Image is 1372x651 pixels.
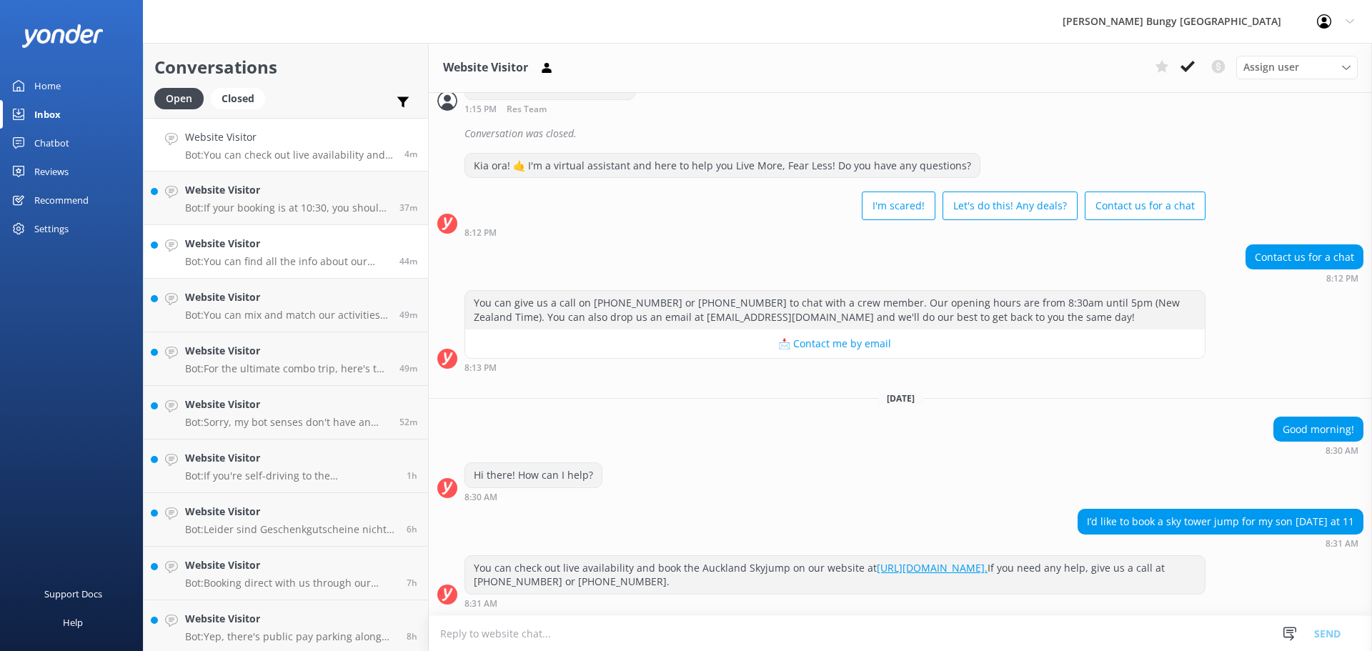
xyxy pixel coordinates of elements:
[154,88,204,109] div: Open
[144,547,428,600] a: Website VisitorBot:Booking direct with us through our website always gives you the best prices. O...
[34,186,89,214] div: Recommend
[464,105,497,114] strong: 1:15 PM
[185,149,394,161] p: Bot: You can check out live availability and book the Auckland Skyjump on our website at [URL][DO...
[464,600,497,608] strong: 8:31 AM
[144,225,428,279] a: Website VisitorBot:You can find all the info about our photo and video packages at [URL][DOMAIN_N...
[1078,510,1363,534] div: I’d like to book a sky tower jump for my son [DATE] at 11
[211,90,272,106] a: Closed
[185,343,389,359] h4: Website Visitor
[507,105,547,114] span: Res Team
[1246,245,1363,269] div: Contact us for a chat
[464,362,1206,372] div: Sep 20 2025 08:13pm (UTC +12:00) Pacific/Auckland
[1246,273,1363,283] div: Sep 20 2025 08:12pm (UTC +12:00) Pacific/Auckland
[464,598,1206,608] div: Sep 21 2025 08:31am (UTC +12:00) Pacific/Auckland
[399,416,417,428] span: Sep 21 2025 07:44am (UTC +12:00) Pacific/Auckland
[34,100,61,129] div: Inbox
[464,492,602,502] div: Sep 21 2025 08:30am (UTC +12:00) Pacific/Auckland
[407,523,417,535] span: Sep 21 2025 02:08am (UTC +12:00) Pacific/Auckland
[185,255,389,268] p: Bot: You can find all the info about our photo and video packages at [URL][DOMAIN_NAME]. If you'r...
[404,148,417,160] span: Sep 21 2025 08:31am (UTC +12:00) Pacific/Auckland
[1273,445,1363,455] div: Sep 21 2025 08:30am (UTC +12:00) Pacific/Auckland
[185,397,389,412] h4: Website Visitor
[465,291,1205,329] div: You can give us a call on [PHONE_NUMBER] or [PHONE_NUMBER] to chat with a crew member. Our openin...
[34,71,61,100] div: Home
[407,630,417,642] span: Sep 21 2025 12:09am (UTC +12:00) Pacific/Auckland
[943,192,1078,220] button: Let's do this! Any deals?
[185,202,389,214] p: Bot: If your booking is at 10:30, you should arrive at 10:00 to check in for the Free Bungy Bus. ...
[185,362,389,375] p: Bot: For the ultimate combo trip, here's the timing breakdown: - **[GEOGRAPHIC_DATA]**: If you're...
[185,182,389,198] h4: Website Visitor
[185,630,396,643] p: Bot: Yep, there's public pay parking along [GEOGRAPHIC_DATA] near our [GEOGRAPHIC_DATA] office at...
[144,172,428,225] a: Website VisitorBot:If your booking is at 10:30, you should arrive at 10:00 to check in for the Fr...
[34,214,69,243] div: Settings
[1326,540,1358,548] strong: 8:31 AM
[144,493,428,547] a: Website VisitorBot:Leider sind Geschenkgutscheine nicht erstattungsfähig.6h
[464,121,1363,146] div: Conversation was closed.
[465,329,1205,358] button: 📩 Contact me by email
[185,289,389,305] h4: Website Visitor
[185,309,389,322] p: Bot: You can mix and match our activities for combo prices, except for the Zipride. If you can't ...
[63,608,83,637] div: Help
[465,556,1205,594] div: You can check out live availability and book the Auckland Skyjump on our website at If you need a...
[1326,447,1358,455] strong: 8:30 AM
[399,362,417,374] span: Sep 21 2025 07:46am (UTC +12:00) Pacific/Auckland
[464,104,635,114] div: Sep 20 2025 01:15pm (UTC +12:00) Pacific/Auckland
[44,580,102,608] div: Support Docs
[1085,192,1206,220] button: Contact us for a chat
[211,88,265,109] div: Closed
[878,392,923,404] span: [DATE]
[154,90,211,106] a: Open
[399,202,417,214] span: Sep 21 2025 07:58am (UTC +12:00) Pacific/Auckland
[407,469,417,482] span: Sep 21 2025 06:36am (UTC +12:00) Pacific/Auckland
[185,416,389,429] p: Bot: Sorry, my bot senses don't have an answer for that, please try and rephrase your question, I...
[399,309,417,321] span: Sep 21 2025 07:46am (UTC +12:00) Pacific/Auckland
[1243,59,1299,75] span: Assign user
[185,450,396,466] h4: Website Visitor
[407,577,417,589] span: Sep 21 2025 12:48am (UTC +12:00) Pacific/Auckland
[464,229,497,237] strong: 8:12 PM
[144,332,428,386] a: Website VisitorBot:For the ultimate combo trip, here's the timing breakdown: - **[GEOGRAPHIC_DATA...
[185,557,396,573] h4: Website Visitor
[1274,417,1363,442] div: Good morning!
[34,157,69,186] div: Reviews
[185,469,396,482] p: Bot: If you're self-driving to the [GEOGRAPHIC_DATA] for the Bungy, allow 1.5 hours for your acti...
[144,279,428,332] a: Website VisitorBot:You can mix and match our activities for combo prices, except for the Zipride....
[185,504,396,520] h4: Website Visitor
[464,493,497,502] strong: 8:30 AM
[185,236,389,252] h4: Website Visitor
[185,577,396,590] p: Bot: Booking direct with us through our website always gives you the best prices. Our combos are ...
[144,439,428,493] a: Website VisitorBot:If you're self-driving to the [GEOGRAPHIC_DATA] for the Bungy, allow 1.5 hours...
[437,121,1363,146] div: 2025-09-20T03:15:03.255
[185,523,396,536] p: Bot: Leider sind Geschenkgutscheine nicht erstattungsfähig.
[1078,538,1363,548] div: Sep 21 2025 08:31am (UTC +12:00) Pacific/Auckland
[862,192,935,220] button: I'm scared!
[399,255,417,267] span: Sep 21 2025 07:51am (UTC +12:00) Pacific/Auckland
[144,386,428,439] a: Website VisitorBot:Sorry, my bot senses don't have an answer for that, please try and rephrase yo...
[1326,274,1358,283] strong: 8:12 PM
[877,561,988,575] a: [URL][DOMAIN_NAME].
[465,154,980,178] div: Kia ora! 🤙 I'm a virtual assistant and here to help you Live More, Fear Less! Do you have any que...
[464,227,1206,237] div: Sep 20 2025 08:12pm (UTC +12:00) Pacific/Auckland
[144,118,428,172] a: Website VisitorBot:You can check out live availability and book the Auckland Skyjump on our websi...
[34,129,69,157] div: Chatbot
[465,463,602,487] div: Hi there! How can I help?
[464,364,497,372] strong: 8:13 PM
[185,611,396,627] h4: Website Visitor
[1236,56,1358,79] div: Assign User
[21,24,104,48] img: yonder-white-logo.png
[185,129,394,145] h4: Website Visitor
[443,59,528,77] h3: Website Visitor
[154,54,417,81] h2: Conversations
